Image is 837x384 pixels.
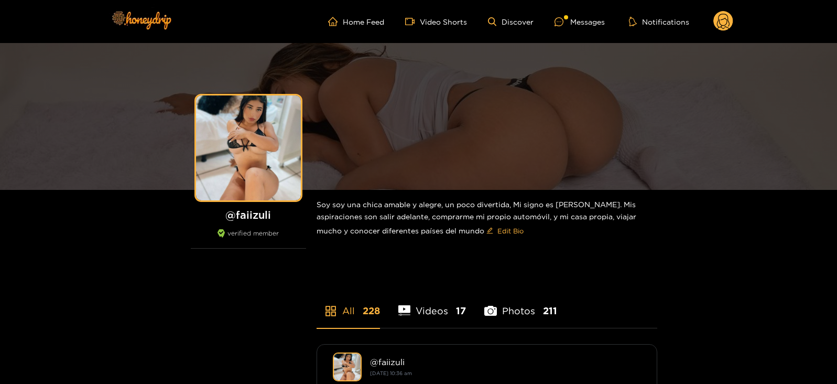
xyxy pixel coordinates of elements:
div: verified member [191,229,306,249]
small: [DATE] 10:36 am [370,370,412,376]
span: video-camera [405,17,420,26]
li: Photos [484,281,557,328]
span: home [328,17,343,26]
li: All [317,281,380,328]
span: Edit Bio [497,226,524,236]
span: edit [486,227,493,235]
span: 211 [543,304,557,317]
li: Videos [398,281,466,328]
a: Discover [488,17,534,26]
div: Soy soy una chica amable y alegre, un poco divertida, Mi signo es [PERSON_NAME]. Mis aspiraciones... [317,190,657,248]
span: appstore [324,305,337,317]
div: @ faiizuli [370,357,641,367]
span: 228 [363,304,380,317]
button: Notifications [626,16,692,27]
img: faiizuli [333,353,362,381]
a: Video Shorts [405,17,467,26]
a: Home Feed [328,17,384,26]
div: Messages [555,16,605,28]
span: 17 [456,304,466,317]
button: editEdit Bio [484,222,526,239]
h1: @ faiizuli [191,208,306,221]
